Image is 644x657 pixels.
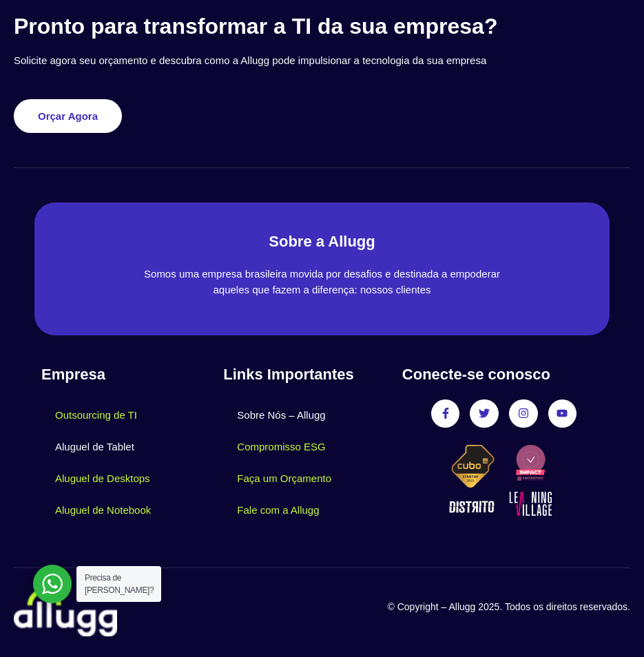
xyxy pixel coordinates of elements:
a: Outsourcing de TI [41,399,151,431]
nav: Menu [41,399,223,526]
h2: Sobre a Allugg [62,230,582,253]
a: Fale com a Allugg [223,494,333,526]
nav: Menu [223,399,402,526]
a: Compromisso ESG [223,431,339,463]
h4: Conecte-se conosco [402,363,605,386]
p: Somos uma empresa brasileira movida por desafios e destinada a empoderar aqueles que fazem a dife... [140,267,504,298]
p: © Copyright – Allugg 2025. Todos os direitos reservados. [291,600,630,614]
img: locacao-de-equipamentos-allugg-logo [14,589,117,636]
iframe: Chat Widget [396,481,644,657]
a: Aluguel de Tablet [41,431,148,463]
a: Orçar Agora [14,99,122,133]
a: Faça um Orçamento [223,463,345,494]
h4: Links Importantes [223,363,402,386]
h4: Empresa [41,363,223,386]
span: Precisa de [PERSON_NAME]? [85,573,154,595]
span: Orçar Agora [38,111,98,121]
a: Sobre Nós – Allugg [223,399,339,431]
div: Widget de chat [396,481,644,657]
a: Aluguel de Desktops [41,463,164,494]
p: Solicite agora seu orçamento e descubra como a Allugg pode impulsionar a tecnologia da sua empresa [14,53,630,69]
a: Aluguel de Notebook [41,494,165,526]
h3: Pronto para transformar a TI da sua empresa? [14,13,630,39]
